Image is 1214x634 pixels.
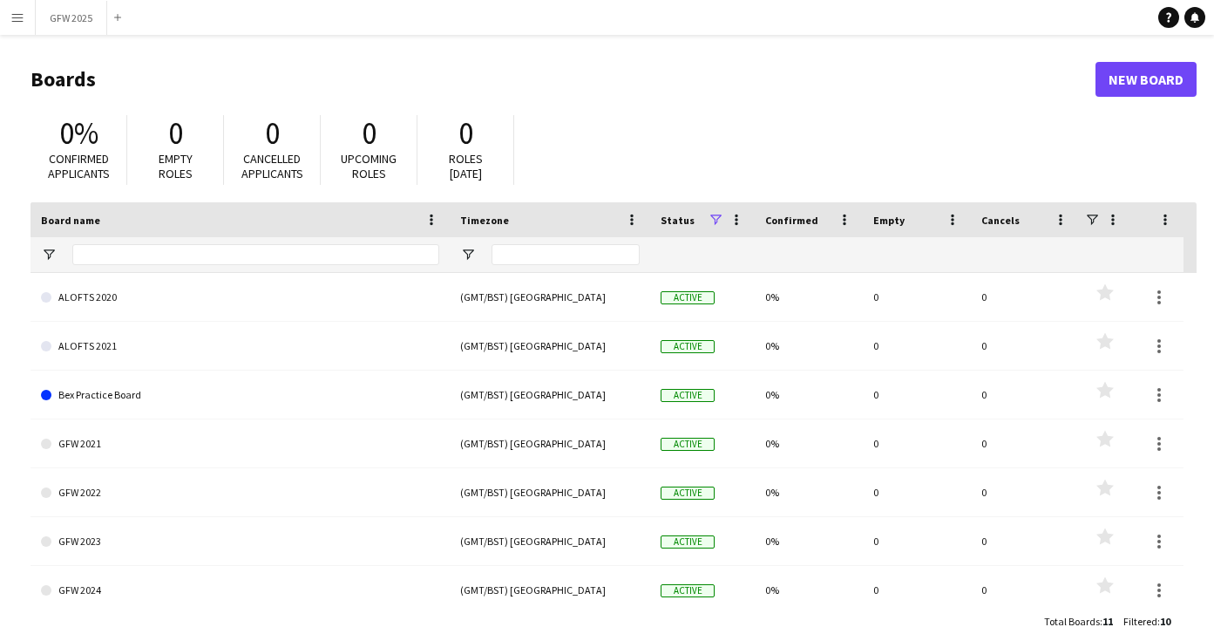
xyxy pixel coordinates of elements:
input: Timezone Filter Input [492,244,640,265]
h1: Boards [31,66,1095,92]
span: Upcoming roles [341,151,397,181]
span: 0% [59,114,98,153]
div: 0 [971,322,1079,370]
span: Active [661,340,715,353]
span: Cancelled applicants [241,151,303,181]
span: 0 [168,114,183,153]
span: Roles [DATE] [449,151,483,181]
div: 0% [755,371,863,419]
div: 0 [863,517,971,565]
span: Filtered [1123,615,1157,628]
div: (GMT/BST) [GEOGRAPHIC_DATA] [450,468,650,516]
div: 0 [863,322,971,370]
a: ALOFTS 2021 [41,322,439,371]
div: 0% [755,468,863,516]
span: Active [661,535,715,549]
button: GFW 2025 [36,1,107,35]
div: 0 [971,371,1079,419]
a: Bex Practice Board [41,371,439,419]
span: Confirmed applicants [48,151,110,181]
span: Board name [41,214,100,227]
div: 0% [755,273,863,321]
div: (GMT/BST) [GEOGRAPHIC_DATA] [450,419,650,467]
span: 11 [1102,615,1113,628]
a: ALOFTS 2020 [41,273,439,322]
button: Open Filter Menu [460,247,476,262]
div: 0% [755,566,863,614]
span: Active [661,584,715,597]
span: Timezone [460,214,509,227]
span: Active [661,389,715,402]
div: 0% [755,517,863,565]
span: Active [661,291,715,304]
a: GFW 2022 [41,468,439,517]
span: Empty [873,214,905,227]
div: 0 [863,371,971,419]
div: 0 [971,566,1079,614]
span: 0 [458,114,473,153]
div: (GMT/BST) [GEOGRAPHIC_DATA] [450,322,650,370]
div: (GMT/BST) [GEOGRAPHIC_DATA] [450,371,650,419]
span: Cancels [981,214,1020,227]
div: 0 [971,419,1079,467]
span: 10 [1160,615,1170,628]
div: 0% [755,419,863,467]
span: Confirmed [765,214,818,227]
a: GFW 2024 [41,566,439,615]
span: Status [661,214,695,227]
a: New Board [1095,62,1197,97]
div: 0 [863,566,971,614]
div: (GMT/BST) [GEOGRAPHIC_DATA] [450,517,650,565]
a: GFW 2023 [41,517,439,566]
div: 0 [971,517,1079,565]
div: 0 [971,273,1079,321]
span: 0 [265,114,280,153]
span: Total Boards [1044,615,1100,628]
button: Open Filter Menu [41,247,57,262]
div: 0% [755,322,863,370]
div: 0 [863,273,971,321]
div: (GMT/BST) [GEOGRAPHIC_DATA] [450,273,650,321]
input: Board name Filter Input [72,244,439,265]
div: (GMT/BST) [GEOGRAPHIC_DATA] [450,566,650,614]
span: Active [661,487,715,500]
div: 0 [971,468,1079,516]
span: Active [661,438,715,451]
span: 0 [362,114,376,153]
span: Empty roles [159,151,193,181]
div: 0 [863,468,971,516]
div: 0 [863,419,971,467]
a: GFW 2021 [41,419,439,468]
